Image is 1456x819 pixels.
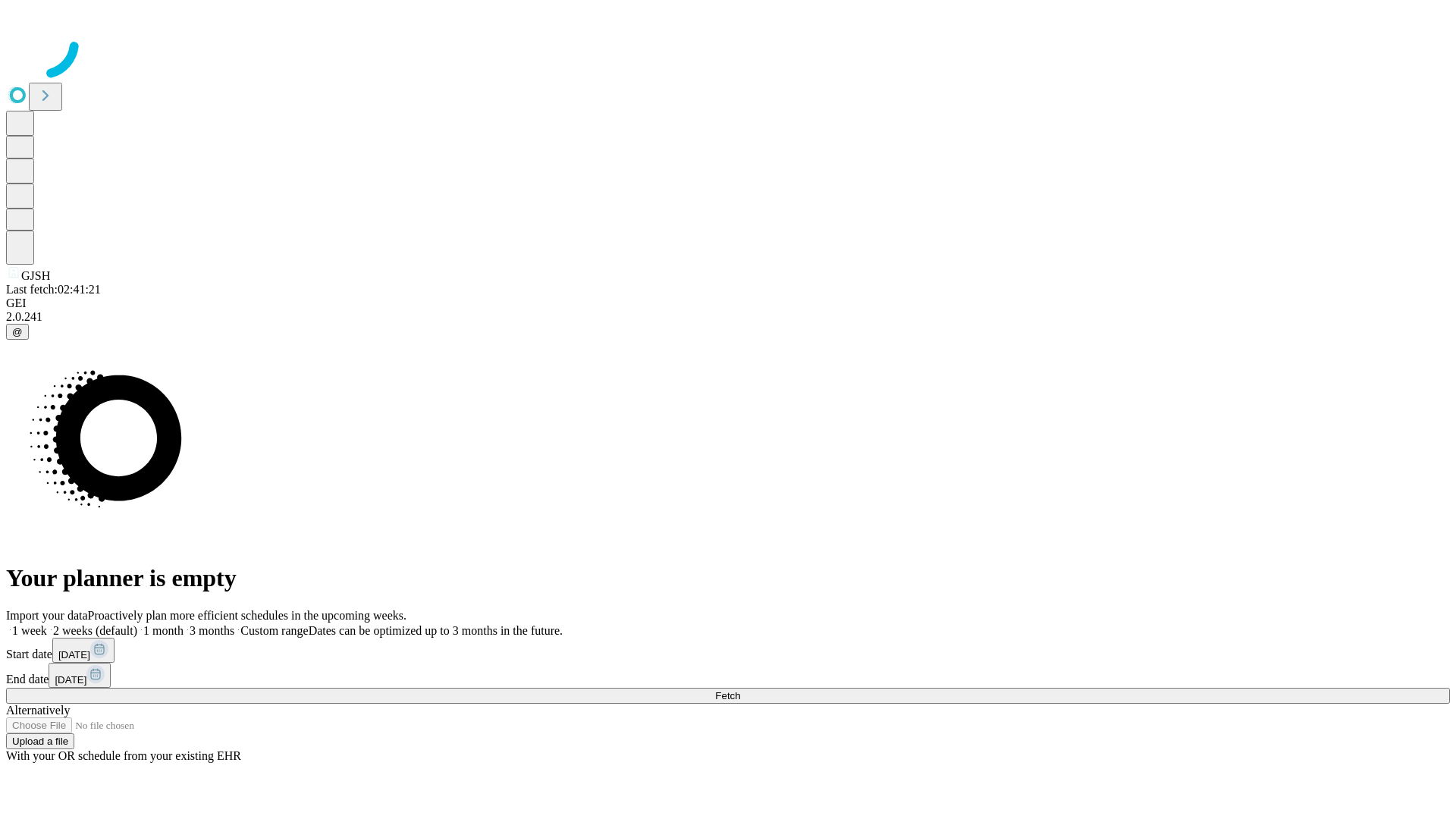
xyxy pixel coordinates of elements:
[6,688,1450,704] button: Fetch
[6,733,74,749] button: Upload a file
[6,297,1450,310] div: GEI
[6,564,1450,592] h1: Your planner is empty
[55,674,86,686] span: [DATE]
[88,609,406,622] span: Proactively plan more efficient schedules in the upcoming weeks.
[58,649,90,661] span: [DATE]
[6,283,101,296] span: Last fetch: 02:41:21
[53,624,137,637] span: 2 weeks (default)
[49,663,111,688] button: [DATE]
[6,749,241,762] span: With your OR schedule from your existing EHR
[12,624,47,637] span: 1 week
[143,624,184,637] span: 1 month
[6,704,70,717] span: Alternatively
[309,624,563,637] span: Dates can be optimized up to 3 months in the future.
[12,326,23,337] span: @
[52,638,115,663] button: [DATE]
[6,324,29,340] button: @
[240,624,308,637] span: Custom range
[715,690,740,701] span: Fetch
[190,624,234,637] span: 3 months
[6,609,88,622] span: Import your data
[6,663,1450,688] div: End date
[6,310,1450,324] div: 2.0.241
[6,638,1450,663] div: Start date
[21,269,50,282] span: GJSH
